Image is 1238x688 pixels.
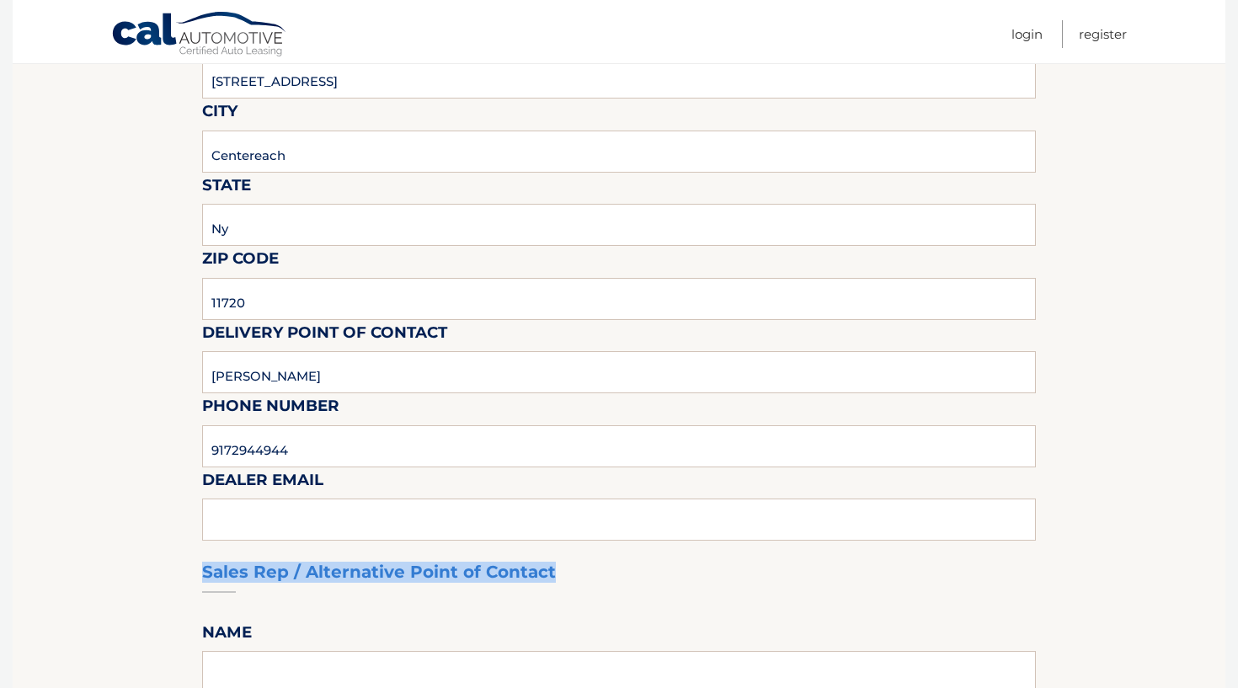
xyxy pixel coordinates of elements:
[202,99,237,130] label: City
[202,562,556,583] h3: Sales Rep / Alternative Point of Contact
[202,246,279,277] label: Zip Code
[202,467,323,499] label: Dealer Email
[202,320,447,351] label: Delivery Point of Contact
[202,393,339,424] label: Phone Number
[1079,20,1127,48] a: Register
[111,11,288,60] a: Cal Automotive
[202,173,251,204] label: State
[1011,20,1043,48] a: Login
[202,620,252,651] label: Name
